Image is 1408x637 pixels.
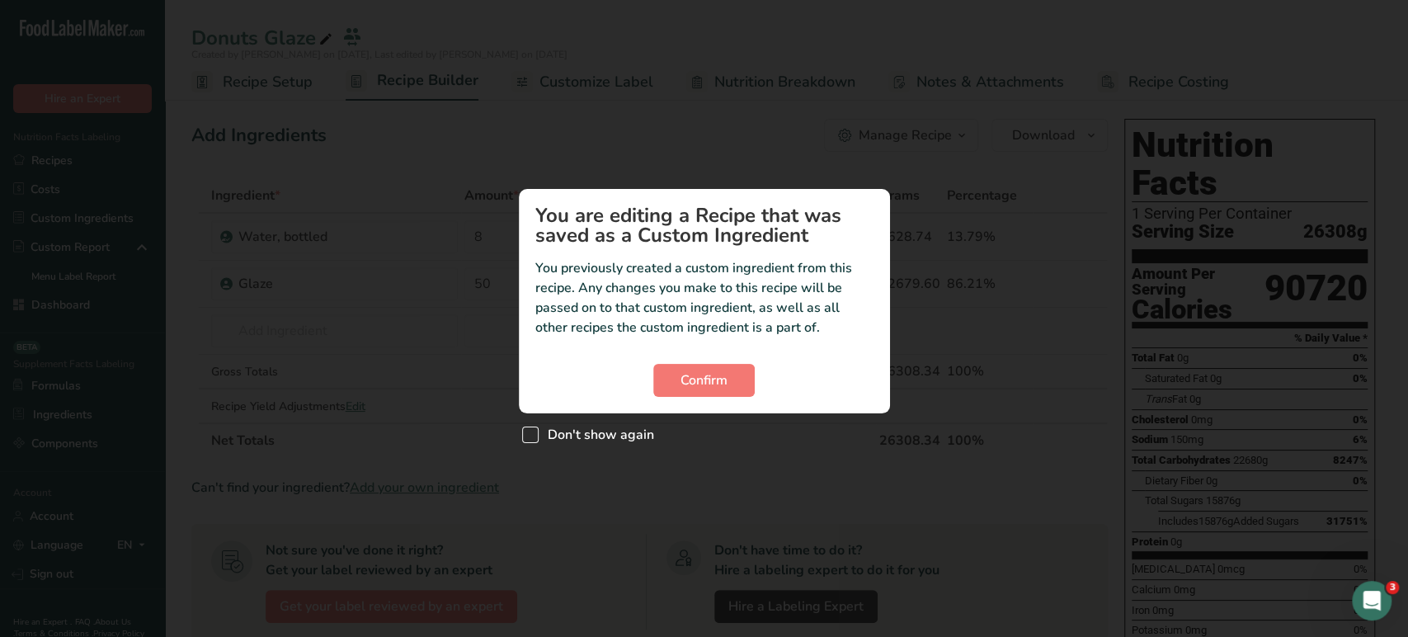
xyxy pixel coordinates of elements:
p: You previously created a custom ingredient from this recipe. Any changes you make to this recipe ... [535,258,874,337]
span: 3 [1386,581,1399,594]
span: Don't show again [539,427,654,443]
h1: You are editing a Recipe that was saved as a Custom Ingredient [535,205,874,245]
button: Confirm [653,364,755,397]
span: Confirm [680,370,728,390]
iframe: Intercom live chat [1352,581,1392,620]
